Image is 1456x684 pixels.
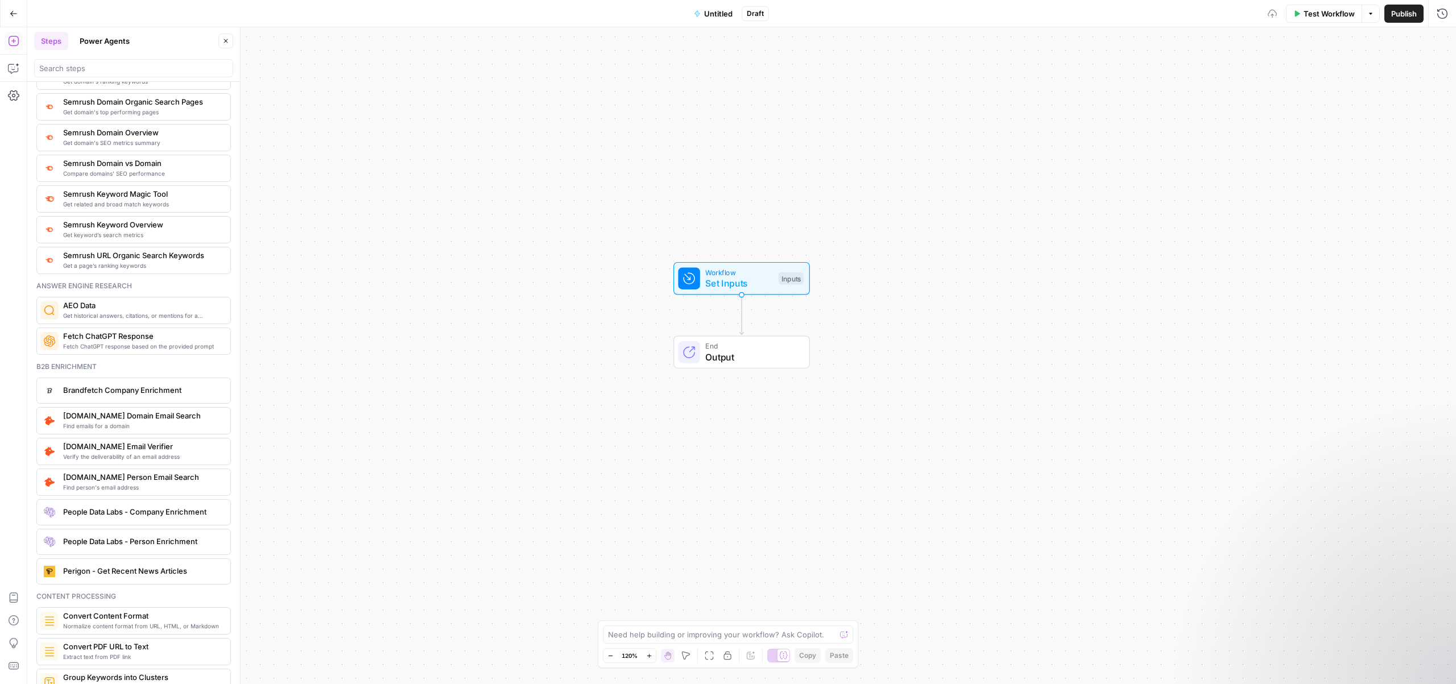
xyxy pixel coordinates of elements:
[44,536,55,548] img: rmubdrbnbg1gnbpnjb4bpmji9sfb
[63,157,221,169] span: Semrush Domain vs Domain
[63,261,221,270] span: Get a page’s ranking keywords
[44,132,55,142] img: 4e4w6xi9sjogcjglmt5eorgxwtyu
[63,652,221,661] span: Extract text from PDF link
[705,341,798,351] span: End
[44,646,55,657] img: 62yuwf1kr9krw125ghy9mteuwaw4
[1391,8,1417,19] span: Publish
[747,9,764,19] span: Draft
[63,169,221,178] span: Compare domains' SEO performance
[63,610,221,621] span: Convert Content Format
[44,225,55,234] img: v3j4otw2j2lxnxfkcl44e66h4fup
[34,32,68,50] button: Steps
[44,255,55,265] img: ey5lt04xp3nqzrimtu8q5fsyor3u
[44,476,55,488] img: pda2t1ka3kbvydj0uf1ytxpc9563
[44,163,55,173] img: zn8kcn4lc16eab7ly04n2pykiy7x
[63,452,221,461] span: Verify the deliverability of an email address
[44,385,55,396] img: d2drbpdw36vhgieguaa2mb4tee3c
[63,311,221,320] span: Get historical answers, citations, or mentions for a question
[63,127,221,138] span: Semrush Domain Overview
[44,102,55,111] img: otu06fjiulrdwrqmbs7xihm55rg9
[739,295,743,335] g: Edge from start to end
[63,330,221,342] span: Fetch ChatGPT Response
[705,276,773,290] span: Set Inputs
[63,441,221,452] span: [DOMAIN_NAME] Email Verifier
[1304,8,1355,19] span: Test Workflow
[63,219,221,230] span: Semrush Keyword Overview
[73,32,136,50] button: Power Agents
[1286,5,1362,23] button: Test Workflow
[63,483,221,492] span: Find person's email address
[63,300,221,311] span: AEO Data
[622,651,638,660] span: 120%
[63,641,221,652] span: Convert PDF URL to Text
[44,446,55,457] img: pldo0csms1a1dhwc6q9p59if9iaj
[63,107,221,117] span: Get domain's top performing pages
[1384,5,1424,23] button: Publish
[830,650,849,661] span: Paste
[44,415,55,426] img: 8sr9m752o402vsyv5xlmk1fykvzq
[63,471,221,483] span: [DOMAIN_NAME] Person Email Search
[63,96,221,107] span: Semrush Domain Organic Search Pages
[687,5,739,23] button: Untitled
[705,267,773,277] span: Workflow
[44,193,55,205] img: 8a3tdog8tf0qdwwcclgyu02y995m
[36,281,231,291] div: Answer engine research
[44,566,55,577] img: jle3u2szsrfnwtkz0xrwrcblgop0
[795,648,821,663] button: Copy
[63,410,221,421] span: [DOMAIN_NAME] Domain Email Search
[44,507,55,518] img: lpaqdqy7dn0qih3o8499dt77wl9d
[636,336,847,369] div: EndOutput
[63,138,221,147] span: Get domain's SEO metrics summary
[44,615,55,627] img: o3r9yhbrn24ooq0tey3lueqptmfj
[705,350,798,364] span: Output
[63,188,221,200] span: Semrush Keyword Magic Tool
[39,63,228,74] input: Search steps
[36,591,231,602] div: Content processing
[799,650,816,661] span: Copy
[825,648,853,663] button: Paste
[63,342,221,351] span: Fetch ChatGPT response based on the provided prompt
[63,200,221,209] span: Get related and broad match keywords
[63,250,221,261] span: Semrush URL Organic Search Keywords
[636,262,847,295] div: WorkflowSet InputsInputs
[704,8,733,19] span: Untitled
[63,230,221,239] span: Get keyword’s search metrics
[63,536,221,547] span: People Data Labs - Person Enrichment
[779,272,804,285] div: Inputs
[63,384,221,396] span: Brandfetch Company Enrichment
[63,671,221,683] span: Group Keywords into Clusters
[63,565,221,577] span: Perigon - Get Recent News Articles
[63,621,221,631] span: Normalize content format from URL, HTML, or Markdown
[63,506,221,517] span: People Data Labs - Company Enrichment
[36,362,231,372] div: B2b enrichment
[63,421,221,430] span: Find emails for a domain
